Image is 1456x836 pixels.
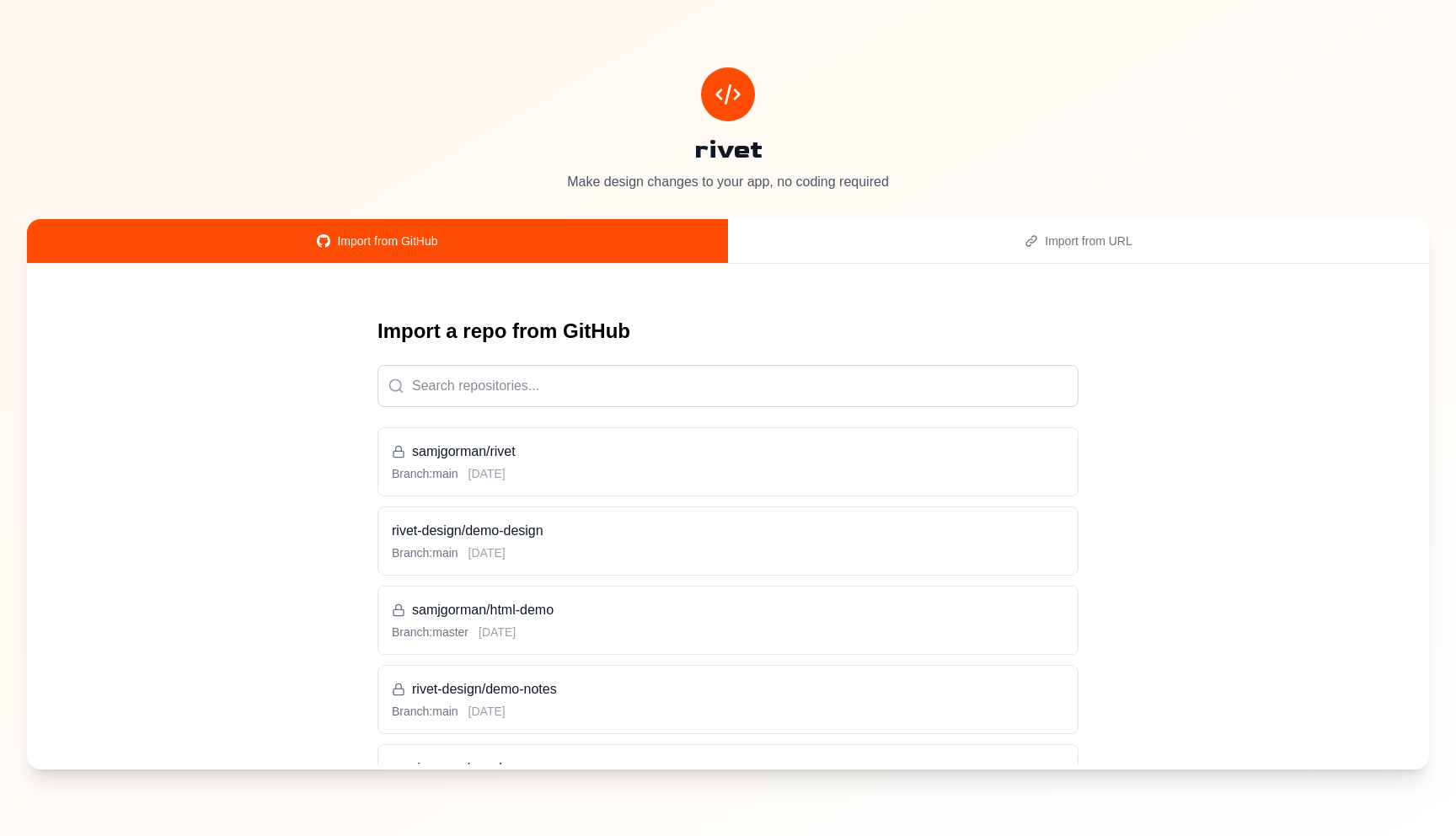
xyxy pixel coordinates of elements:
[392,544,458,561] span: Branch: main
[47,233,708,249] div: Import from GitHub
[468,544,506,561] span: [DATE]
[392,521,1064,541] h3: rivet-design/demo-design
[392,758,1064,779] h3: samjgorman/novel
[392,624,468,640] span: Branch: master
[27,172,1429,192] p: Make design changes to your app, no coding required
[468,703,506,720] span: [DATE]
[468,465,506,482] span: [DATE]
[748,233,1409,249] div: Import from URL
[392,442,1064,462] h3: samjgorman/rivet
[392,600,1064,620] h3: samjgorman/html-demo
[377,318,1079,345] h2: Import a repo from GitHub
[392,465,458,482] span: Branch: main
[377,365,1079,407] input: Search repositories...
[392,703,458,720] span: Branch: main
[479,624,516,640] span: [DATE]
[27,135,1429,165] h1: rivet
[392,679,1064,699] h3: rivet-design/demo-notes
